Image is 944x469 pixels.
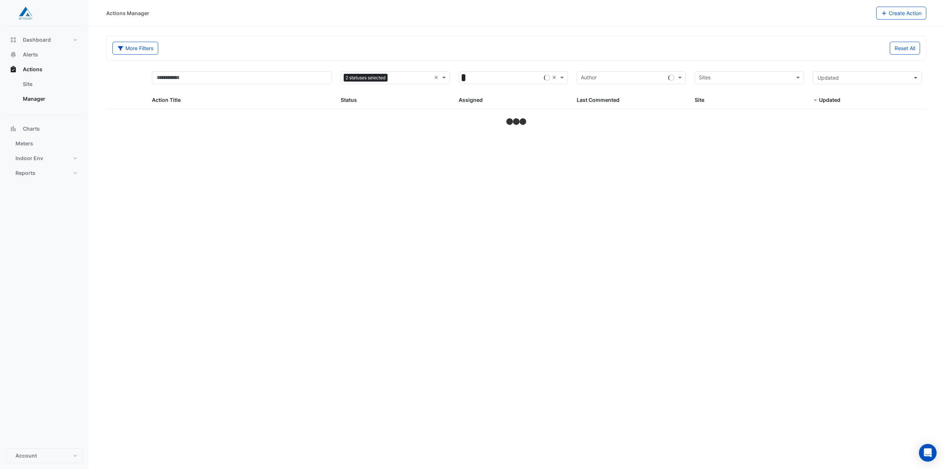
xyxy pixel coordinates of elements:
[15,140,33,147] span: Meters
[10,66,17,73] app-icon: Actions
[919,444,937,462] div: Open Intercom Messenger
[6,77,83,109] div: Actions
[819,97,840,103] span: Updated
[10,36,17,44] app-icon: Dashboard
[23,51,38,58] span: Alerts
[6,121,83,136] button: Charts
[17,77,83,92] a: Site
[9,6,42,21] img: Company Logo
[6,62,83,77] button: Actions
[6,151,83,166] button: Indoor Env
[459,97,483,103] span: Assigned
[10,51,17,58] app-icon: Alerts
[23,66,42,73] span: Actions
[818,75,839,81] span: Updated
[6,166,83,180] button: Reports
[6,136,83,151] button: Meters
[434,73,440,82] span: Clear
[17,92,83,106] a: Manager
[106,9,149,17] div: Actions Manager
[15,169,35,177] span: Reports
[813,71,922,84] button: Updated
[6,32,83,47] button: Dashboard
[876,7,927,20] button: Create Action
[344,74,388,82] span: 2 statuses selected
[341,97,357,103] span: Status
[577,97,619,103] span: Last Commented
[6,448,83,463] button: Account
[23,36,51,44] span: Dashboard
[695,97,704,103] span: Site
[552,73,558,82] span: Clear
[23,125,40,132] span: Charts
[15,155,43,162] span: Indoor Env
[10,125,17,132] app-icon: Charts
[112,42,158,55] button: More Filters
[15,452,37,459] span: Account
[6,47,83,62] button: Alerts
[152,97,181,103] span: Action Title
[890,42,920,55] button: Reset All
